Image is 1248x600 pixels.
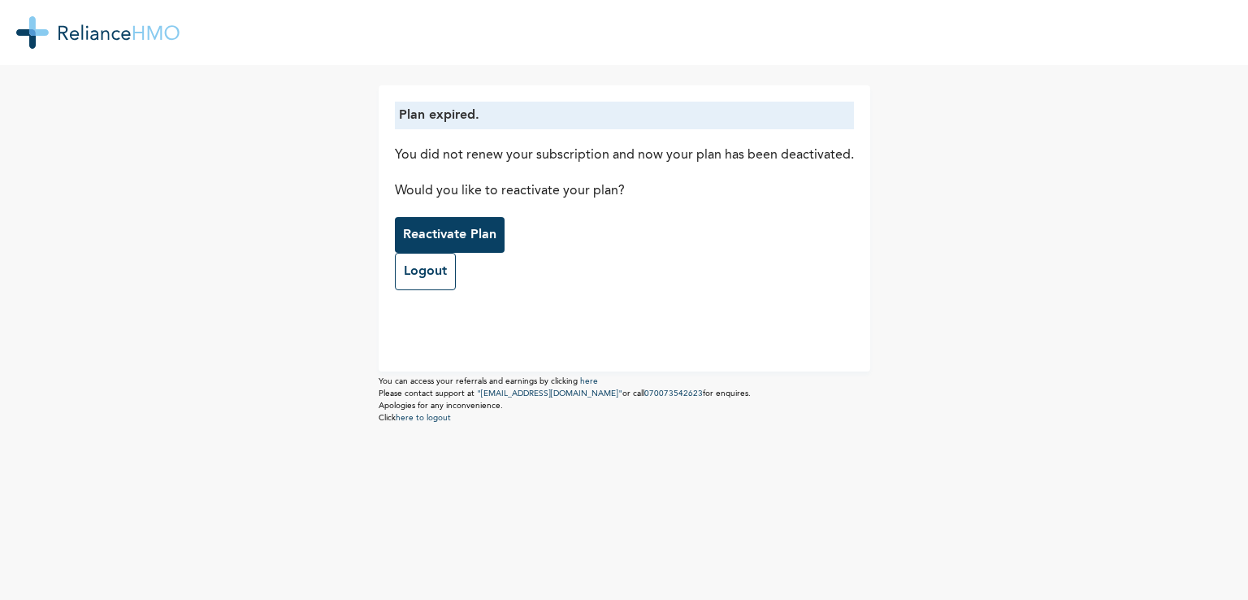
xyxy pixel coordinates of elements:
a: Logout [395,253,456,290]
p: Plan expired. [399,106,850,125]
p: Please contact support at or call for enquires. Apologies for any inconvenience. [379,388,870,412]
a: "[EMAIL_ADDRESS][DOMAIN_NAME]" [477,389,622,398]
img: RelianceHMO [16,16,180,49]
p: You can access your referrals and earnings by clicking [379,376,870,388]
a: 070073542623 [644,389,703,398]
p: Reactivate Plan [403,225,496,245]
a: here [580,377,598,385]
a: here to logout [396,414,451,422]
p: Click [379,412,870,424]
button: Reactivate Plan [395,217,505,253]
p: Would you like to reactivate your plan? [395,181,854,201]
p: You did not renew your subscription and now your plan has been deactivated. [395,146,854,165]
